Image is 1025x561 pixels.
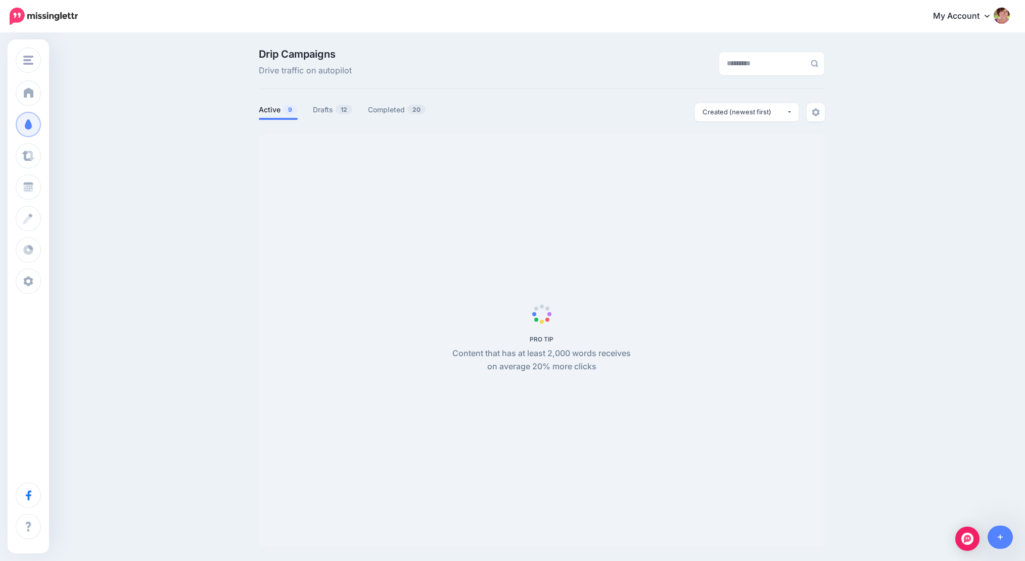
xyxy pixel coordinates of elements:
img: menu.png [23,56,33,65]
span: 12 [336,105,352,114]
span: 20 [407,105,426,114]
img: Missinglettr [10,8,78,25]
a: Completed20 [368,104,426,116]
a: My Account [923,4,1010,29]
img: search-grey-6.png [811,60,818,67]
h5: PRO TIP [447,335,636,343]
div: Created (newest first) [703,107,786,117]
img: settings-grey.png [812,108,820,116]
a: Active9 [259,104,298,116]
a: Drafts12 [313,104,353,116]
span: Drip Campaigns [259,49,352,59]
span: Drive traffic on autopilot [259,64,352,77]
p: Content that has at least 2,000 words receives on average 20% more clicks [447,347,636,373]
button: Created (newest first) [695,103,799,121]
span: 9 [283,105,297,114]
div: Open Intercom Messenger [955,527,980,551]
